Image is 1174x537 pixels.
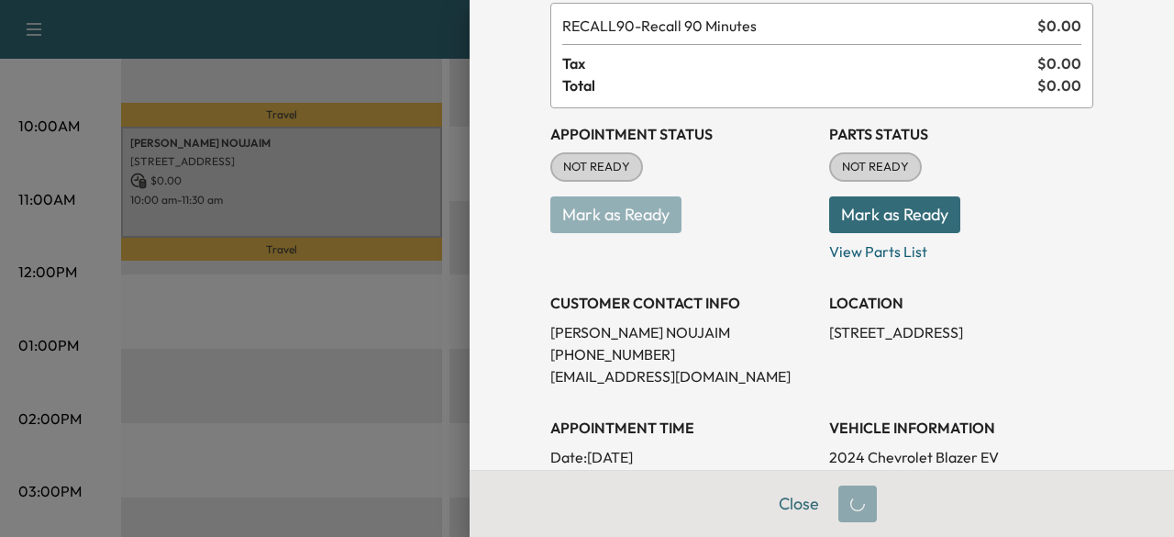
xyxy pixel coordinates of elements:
h3: Parts Status [829,123,1093,145]
p: View Parts List [829,233,1093,263]
p: [US_VEHICLE_IDENTIFICATION_NUMBER] [829,468,1093,490]
span: NOT READY [552,158,641,176]
p: 2024 Chevrolet Blazer EV [829,446,1093,468]
span: Total [562,74,1037,96]
p: [STREET_ADDRESS] [829,321,1093,343]
span: 9:45 AM - 10:45 AM [660,468,788,490]
h3: Appointment Status [550,123,814,145]
button: Mark as Ready [829,196,960,233]
span: Recall 90 Minutes [562,15,1030,37]
h3: CUSTOMER CONTACT INFO [550,292,814,314]
span: $ 0.00 [1037,74,1081,96]
h3: VEHICLE INFORMATION [829,417,1093,439]
button: Close [767,486,831,522]
p: [PHONE_NUMBER] [550,343,814,365]
span: $ 0.00 [1037,52,1081,74]
span: $ 0.00 [1037,15,1081,37]
h3: APPOINTMENT TIME [550,417,814,439]
p: Date: [DATE] [550,446,814,468]
p: Arrival Window: [550,468,814,490]
span: Tax [562,52,1037,74]
p: [EMAIL_ADDRESS][DOMAIN_NAME] [550,365,814,387]
span: NOT READY [831,158,920,176]
p: [PERSON_NAME] NOUJAIM [550,321,814,343]
h3: LOCATION [829,292,1093,314]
